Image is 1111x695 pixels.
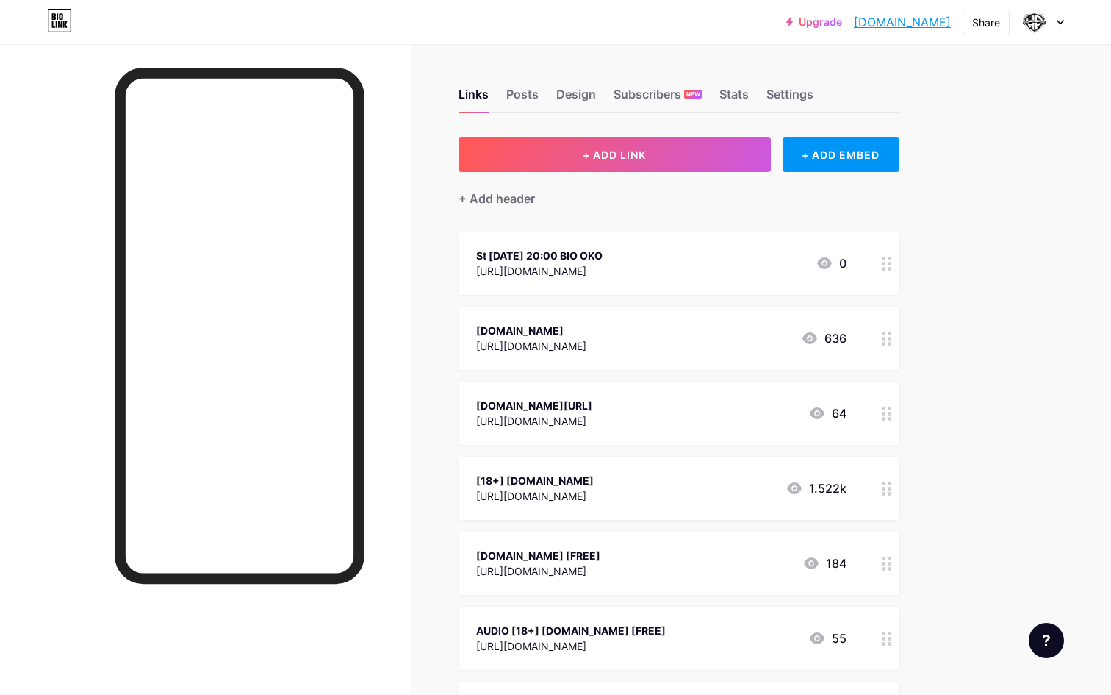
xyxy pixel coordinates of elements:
[686,90,700,99] span: NEW
[476,248,603,263] div: St [DATE] 20:00 BIO OKO
[476,488,594,504] div: [URL][DOMAIN_NAME]
[808,630,846,647] div: 55
[476,338,586,354] div: [URL][DOMAIN_NAME]
[1021,8,1049,36] img: hrc prc
[802,555,846,572] div: 184
[556,85,596,112] div: Design
[614,85,702,112] div: Subscribers
[766,85,813,112] div: Settings
[476,548,600,563] div: [DOMAIN_NAME] [FREE]
[459,85,489,112] div: Links
[459,190,535,207] div: + Add header
[816,254,846,272] div: 0
[459,137,771,172] button: + ADD LINK
[476,638,666,654] div: [URL][DOMAIN_NAME]
[785,480,846,497] div: 1.522k
[476,623,666,638] div: AUDIO [18+] [DOMAIN_NAME] [FREE]
[476,473,594,488] div: [18+] [DOMAIN_NAME]
[719,85,749,112] div: Stats
[972,15,1000,30] div: Share
[476,413,592,429] div: [URL][DOMAIN_NAME]
[854,13,951,31] a: [DOMAIN_NAME]
[801,329,846,347] div: 636
[506,85,539,112] div: Posts
[476,323,586,338] div: [DOMAIN_NAME]
[476,398,592,413] div: [DOMAIN_NAME][URL]
[583,149,646,161] span: + ADD LINK
[783,137,899,172] div: + ADD EMBED
[476,563,600,579] div: [URL][DOMAIN_NAME]
[476,263,603,279] div: [URL][DOMAIN_NAME]
[808,404,846,422] div: 64
[786,16,842,28] a: Upgrade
